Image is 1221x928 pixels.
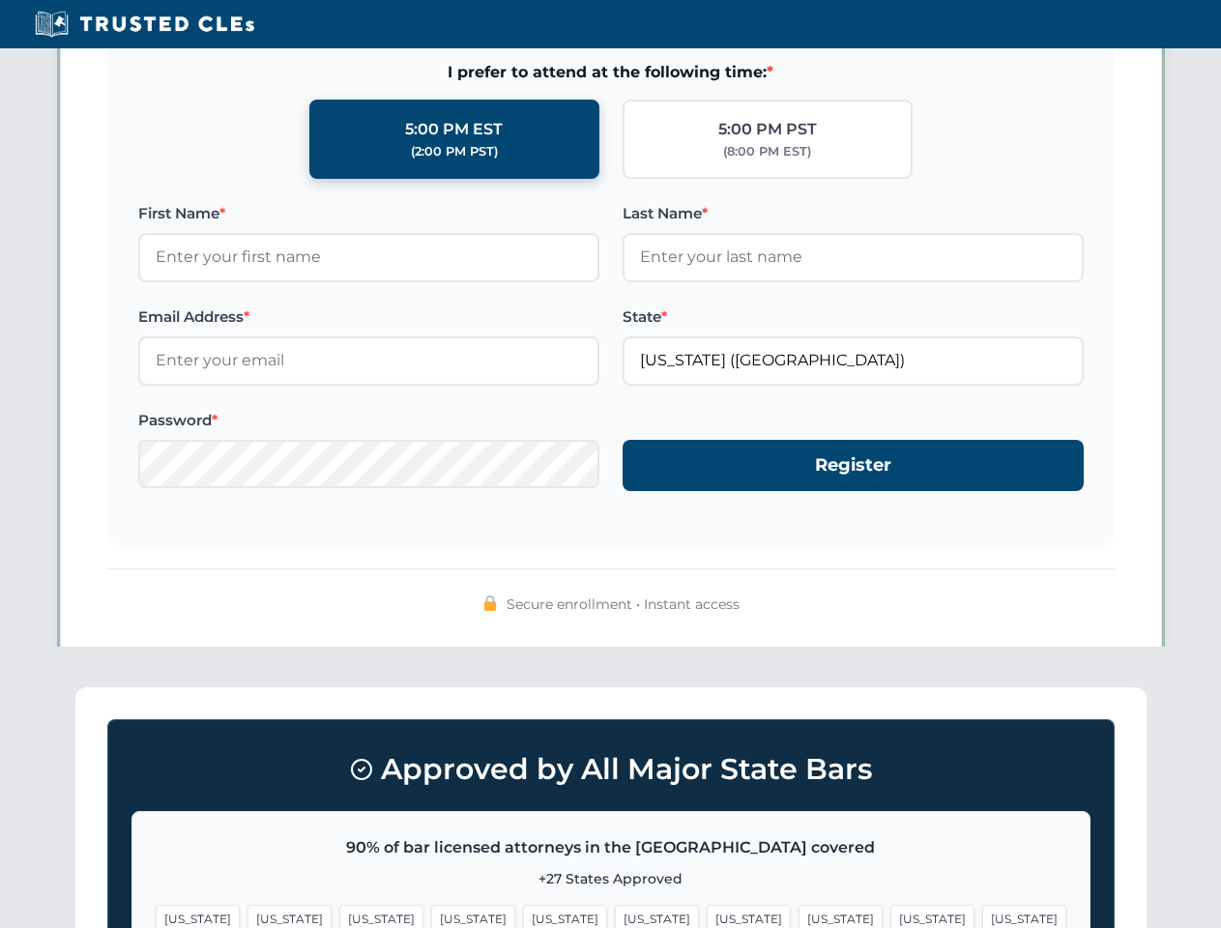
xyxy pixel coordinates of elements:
[623,305,1084,329] label: State
[623,440,1084,491] button: Register
[723,142,811,161] div: (8:00 PM EST)
[623,233,1084,281] input: Enter your last name
[138,202,599,225] label: First Name
[718,117,817,142] div: 5:00 PM PST
[138,233,599,281] input: Enter your first name
[482,595,498,611] img: 🔒
[29,10,260,39] img: Trusted CLEs
[411,142,498,161] div: (2:00 PM PST)
[156,835,1066,860] p: 90% of bar licensed attorneys in the [GEOGRAPHIC_DATA] covered
[138,305,599,329] label: Email Address
[131,743,1090,796] h3: Approved by All Major State Bars
[138,60,1084,85] span: I prefer to attend at the following time:
[623,336,1084,385] input: Florida (FL)
[405,117,503,142] div: 5:00 PM EST
[138,409,599,432] label: Password
[507,594,740,615] span: Secure enrollment • Instant access
[623,202,1084,225] label: Last Name
[156,868,1066,889] p: +27 States Approved
[138,336,599,385] input: Enter your email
